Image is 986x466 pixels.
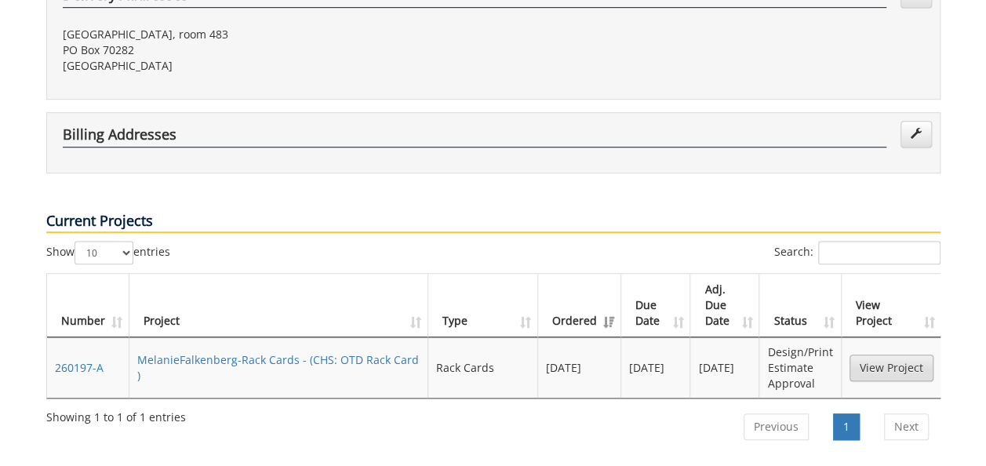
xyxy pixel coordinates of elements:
[47,274,129,337] th: Number: activate to sort column ascending
[818,241,941,264] input: Search:
[690,274,759,337] th: Adj. Due Date: activate to sort column ascending
[46,403,186,425] div: Showing 1 to 1 of 1 entries
[850,355,933,381] a: View Project
[75,241,133,264] select: Showentries
[428,274,539,337] th: Type: activate to sort column ascending
[46,211,941,233] p: Current Projects
[538,337,621,398] td: [DATE]
[621,337,690,398] td: [DATE]
[129,274,428,337] th: Project: activate to sort column ascending
[55,360,104,375] a: 260197-A
[63,127,886,147] h4: Billing Addresses
[137,352,419,383] a: MelanieFalkenberg-Rack Cards - (CHS: OTD Rack Card )
[46,241,170,264] label: Show entries
[833,413,860,440] a: 1
[538,274,621,337] th: Ordered: activate to sort column ascending
[842,274,941,337] th: View Project: activate to sort column ascending
[759,274,841,337] th: Status: activate to sort column ascending
[690,337,759,398] td: [DATE]
[774,241,941,264] label: Search:
[428,337,539,398] td: Rack Cards
[621,274,690,337] th: Due Date: activate to sort column ascending
[759,337,841,398] td: Design/Print Estimate Approval
[63,42,482,58] p: PO Box 70282
[900,121,932,147] a: Edit Addresses
[884,413,929,440] a: Next
[63,27,482,42] p: [GEOGRAPHIC_DATA], room 483
[744,413,809,440] a: Previous
[63,58,482,74] p: [GEOGRAPHIC_DATA]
